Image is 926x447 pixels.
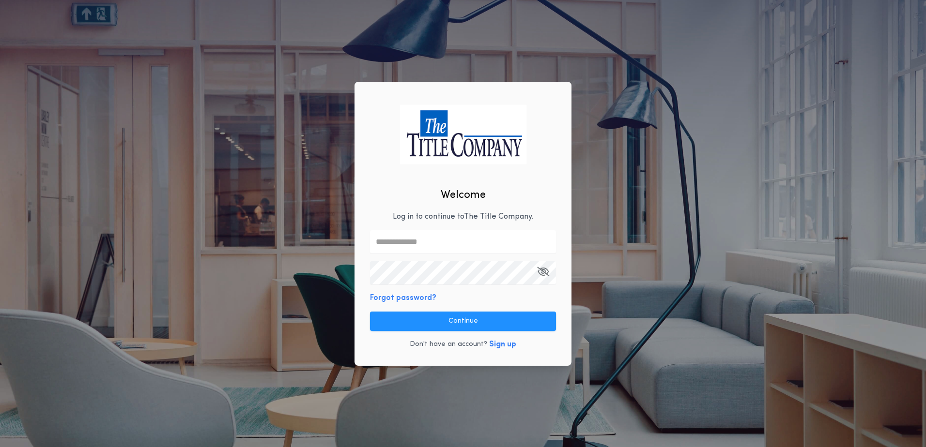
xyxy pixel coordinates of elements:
button: Sign up [489,339,516,350]
p: Log in to continue to The Title Company . [393,211,534,223]
button: Continue [370,312,556,331]
h2: Welcome [441,187,486,203]
img: logo [400,104,526,164]
button: Forgot password? [370,292,436,304]
p: Don't have an account? [410,340,487,349]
